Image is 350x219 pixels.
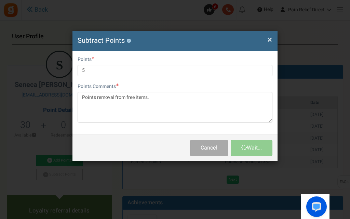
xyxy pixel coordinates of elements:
h4: Subtract Points [78,36,272,46]
label: Points [78,56,94,63]
button: Cancel [190,140,228,156]
label: Points Comments [78,83,119,90]
span: × [267,33,272,46]
button: ? [126,39,131,43]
